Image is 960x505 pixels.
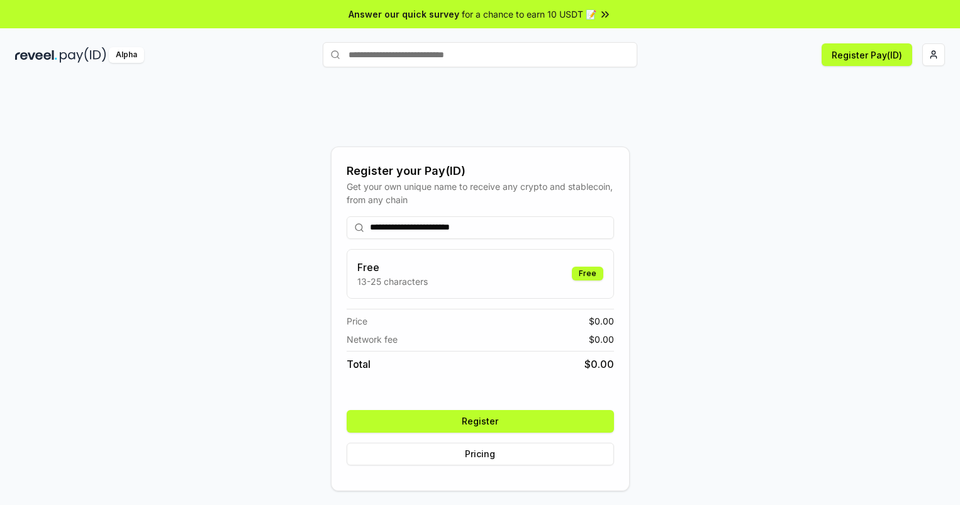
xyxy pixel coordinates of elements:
[15,47,57,63] img: reveel_dark
[357,275,428,288] p: 13-25 characters
[584,357,614,372] span: $ 0.00
[462,8,596,21] span: for a chance to earn 10 USDT 📝
[347,333,398,346] span: Network fee
[349,8,459,21] span: Answer our quick survey
[589,314,614,328] span: $ 0.00
[109,47,144,63] div: Alpha
[589,333,614,346] span: $ 0.00
[347,443,614,465] button: Pricing
[347,180,614,206] div: Get your own unique name to receive any crypto and stablecoin, from any chain
[347,410,614,433] button: Register
[60,47,106,63] img: pay_id
[347,162,614,180] div: Register your Pay(ID)
[347,314,367,328] span: Price
[347,357,371,372] span: Total
[822,43,912,66] button: Register Pay(ID)
[572,267,603,280] div: Free
[357,260,428,275] h3: Free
